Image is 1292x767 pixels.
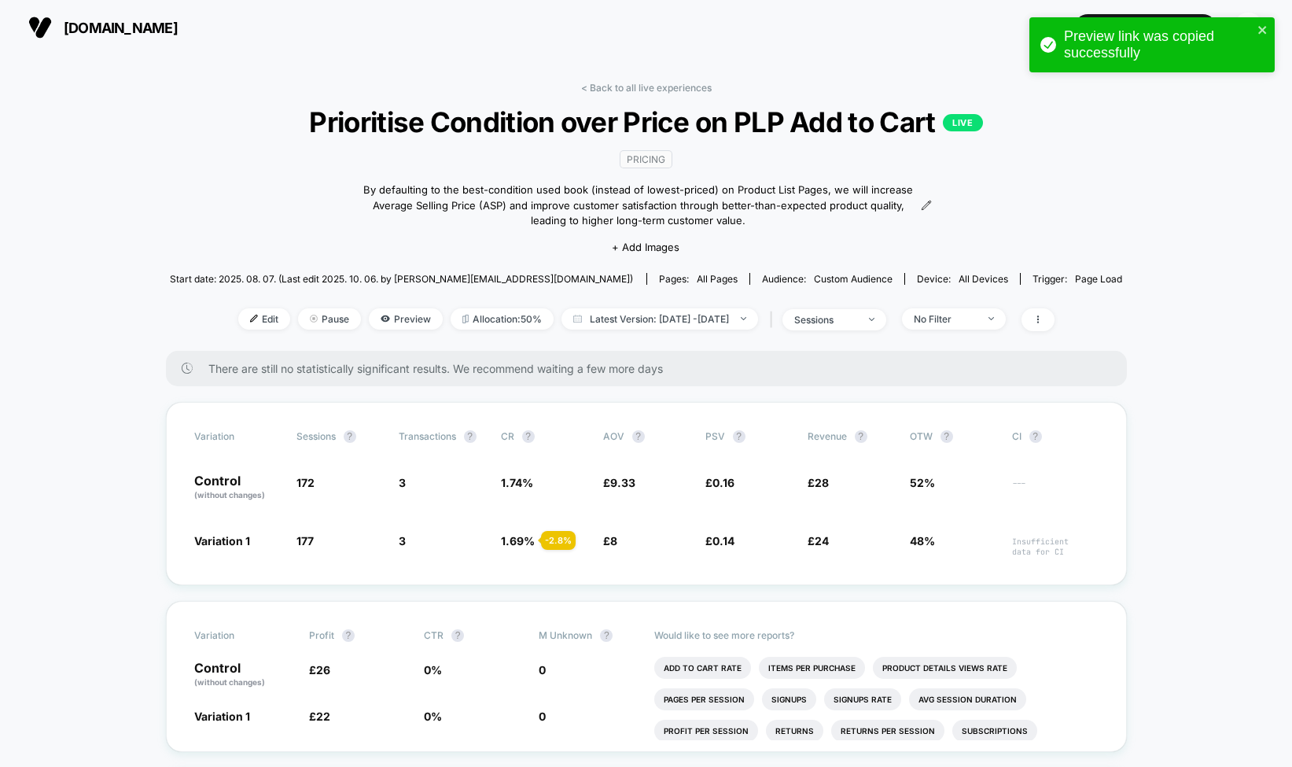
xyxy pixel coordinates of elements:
button: ? [344,430,356,443]
span: OTW [910,430,996,443]
span: PSV [705,430,725,442]
div: Pages: [659,273,738,285]
span: 0.14 [712,534,734,548]
span: 52% [910,476,935,489]
span: Preview [369,308,443,330]
span: Transactions [399,430,456,442]
span: Custom Audience [814,273,893,285]
span: 172 [296,476,315,489]
span: + Add Images [612,241,679,253]
button: ? [600,629,613,642]
button: ? [342,629,355,642]
button: ? [451,629,464,642]
div: sessions [794,314,857,326]
span: £ [705,534,734,548]
button: MT [1228,12,1268,44]
span: £ [808,476,829,489]
span: 3 [399,534,406,548]
span: CR [501,430,514,442]
img: end [310,315,318,323]
li: Subscriptions [952,720,1037,742]
span: 0.16 [712,476,734,489]
li: Product Details Views Rate [873,657,1017,679]
span: M Unknown [539,629,592,641]
img: end [741,317,746,320]
span: There are still no statistically significant results. We recommend waiting a few more days [208,362,1095,375]
li: Signups [762,688,816,710]
button: ? [1029,430,1042,443]
button: ? [733,430,745,443]
button: ? [464,430,477,443]
span: Variation [194,629,281,642]
li: Avg Session Duration [909,688,1026,710]
span: £ [309,663,330,677]
span: Latest Version: [DATE] - [DATE] [561,308,758,330]
div: No Filter [914,313,977,325]
span: 3 [399,476,406,489]
span: 28 [815,476,829,489]
span: Allocation: 50% [451,308,554,330]
span: £ [603,476,635,489]
span: (without changes) [194,490,265,500]
li: Add To Cart Rate [654,657,751,679]
span: By defaulting to the best-condition used book (instead of lowest-priced) on Product List Pages, w... [360,183,917,229]
span: 48% [910,534,935,548]
span: Variation 1 [194,710,250,723]
img: edit [250,315,258,323]
span: AOV [603,430,624,442]
img: end [869,318,874,321]
span: 177 [296,534,314,548]
div: - 2.8 % [541,531,576,550]
li: Returns Per Session [831,720,944,742]
p: LIVE [943,114,982,131]
li: Pages Per Session [654,688,754,710]
span: [DOMAIN_NAME] [64,20,178,36]
span: Variation 1 [194,534,250,548]
span: £ [603,534,617,548]
div: Preview link was copied successfully [1064,28,1253,61]
div: Trigger: [1032,273,1122,285]
span: Revenue [808,430,847,442]
span: 0 % [424,663,442,677]
span: 0 % [424,710,442,723]
span: Device: [904,273,1020,285]
div: Audience: [762,273,893,285]
span: Edit [238,308,290,330]
span: pricing [620,150,672,168]
span: 9.33 [610,476,635,489]
p: Would like to see more reports? [654,629,1099,641]
span: Variation [194,430,281,443]
button: ? [855,430,867,443]
img: end [988,317,994,320]
li: Items Per Purchase [759,657,865,679]
span: Profit [309,629,334,641]
span: CI [1012,430,1099,443]
span: | [766,308,782,331]
span: CTR [424,629,444,641]
span: all pages [697,273,738,285]
li: Signups Rate [824,688,901,710]
span: £ [705,476,734,489]
span: all devices [959,273,1008,285]
img: rebalance [462,315,469,323]
span: Sessions [296,430,336,442]
span: 1.69 % [501,534,535,548]
span: (without changes) [194,677,265,687]
li: Profit Per Session [654,720,758,742]
span: Pause [298,308,361,330]
p: Control [194,662,293,688]
span: Page Load [1075,273,1122,285]
span: --- [1012,478,1099,501]
span: Start date: 2025. 08. 07. (Last edit 2025. 10. 06. by [PERSON_NAME][EMAIL_ADDRESS][DOMAIN_NAME]) [170,273,633,285]
span: £ [808,534,829,548]
button: [DOMAIN_NAME] [24,15,182,40]
button: ? [522,430,535,443]
span: 0 [539,710,546,723]
span: Insufficient data for CI [1012,537,1099,557]
span: 0 [539,663,546,677]
p: Control [194,474,281,501]
a: < Back to all live experiences [581,82,712,94]
span: 8 [610,534,617,548]
img: calendar [573,315,582,323]
span: 22 [316,710,330,723]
